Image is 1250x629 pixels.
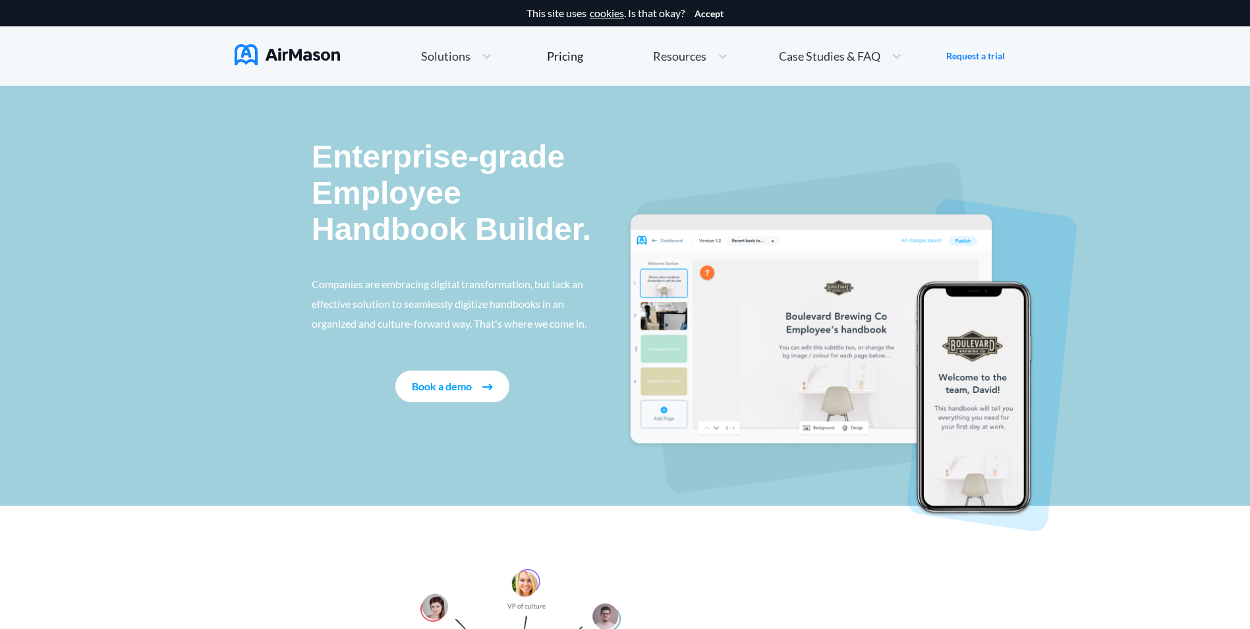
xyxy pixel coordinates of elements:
[779,50,880,62] span: Case Studies & FAQ
[395,371,509,402] button: Book a demo
[312,274,594,334] p: Companies are embracing digital transformation, but lack an effective solution to seamlessly digi...
[235,44,340,65] img: AirMason Logo
[625,162,1077,531] img: handbook intro
[547,50,583,62] div: Pricing
[946,49,1005,63] a: Request a trial
[695,9,724,19] button: Accept cookies
[312,138,594,248] p: Enterprise-grade Employee Handbook Builder.
[653,50,706,62] span: Resources
[547,44,583,68] a: Pricing
[421,50,470,62] span: Solutions
[590,7,624,19] a: cookies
